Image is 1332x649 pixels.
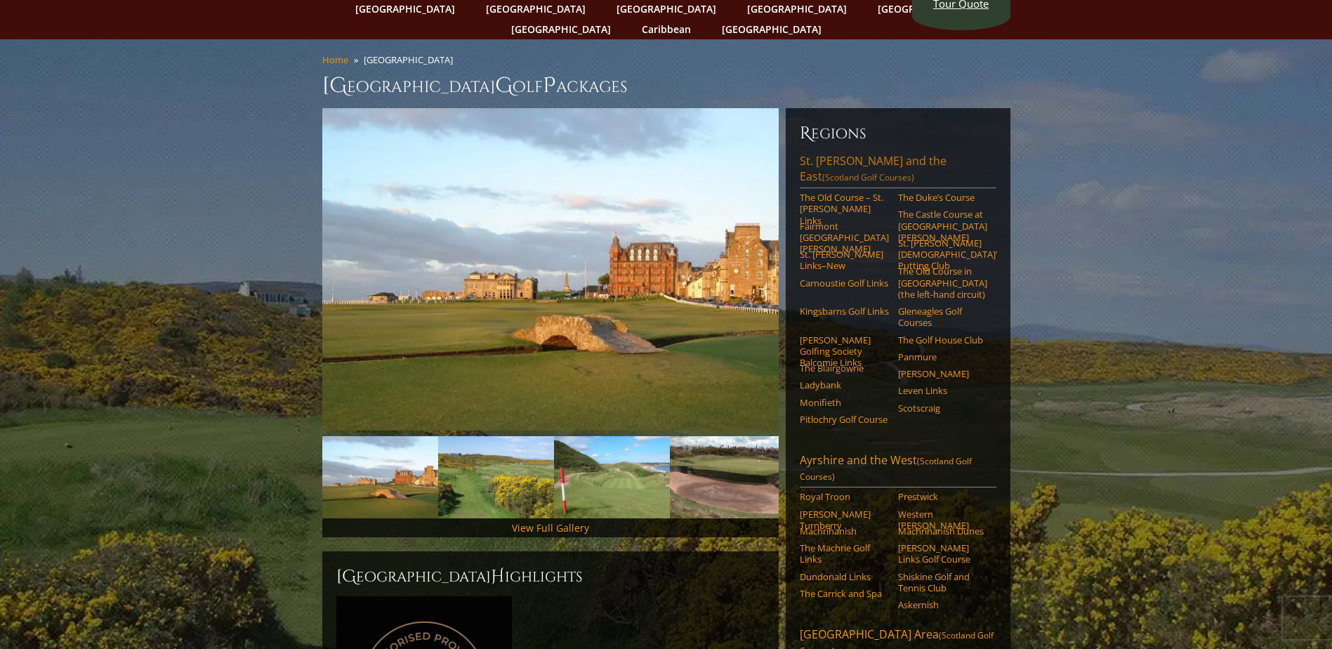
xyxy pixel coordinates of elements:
a: Royal Troon [800,491,889,502]
a: St. [PERSON_NAME] [DEMOGRAPHIC_DATA]’ Putting Club [898,237,987,272]
a: Askernish [898,599,987,610]
a: Pitlochry Golf Course [800,414,889,425]
a: Caribbean [635,19,698,39]
span: G [495,72,513,100]
a: Fairmont [GEOGRAPHIC_DATA][PERSON_NAME] [800,221,889,255]
a: View Full Gallery [512,521,589,535]
span: (Scotland Golf Courses) [822,171,914,183]
a: The Castle Course at [GEOGRAPHIC_DATA][PERSON_NAME] [898,209,987,243]
span: P [543,72,556,100]
a: Prestwick [898,491,987,502]
a: Kingsbarns Golf Links [800,306,889,317]
a: Leven Links [898,385,987,396]
a: [PERSON_NAME] Links Golf Course [898,542,987,565]
a: Western [PERSON_NAME] [898,509,987,532]
h1: [GEOGRAPHIC_DATA] olf ackages [322,72,1010,100]
a: Ladybank [800,379,889,391]
a: Home [322,53,348,66]
a: The Duke’s Course [898,192,987,203]
a: [PERSON_NAME] Golfing Society Balcomie Links [800,334,889,369]
a: Gleneagles Golf Courses [898,306,987,329]
a: Scotscraig [898,402,987,414]
a: St. [PERSON_NAME] Links–New [800,249,889,272]
span: (Scotland Golf Courses) [800,455,972,483]
span: H [491,565,505,588]
a: St. [PERSON_NAME] and the East(Scotland Golf Courses) [800,153,996,188]
a: The Golf House Club [898,334,987,346]
a: The Old Course – St. [PERSON_NAME] Links [800,192,889,226]
a: Shiskine Golf and Tennis Club [898,571,987,594]
a: Dundonald Links [800,571,889,582]
a: Panmure [898,351,987,362]
a: [GEOGRAPHIC_DATA] [715,19,829,39]
h2: [GEOGRAPHIC_DATA] ighlights [336,565,765,588]
h6: Regions [800,122,996,145]
a: [PERSON_NAME] [898,368,987,379]
a: [GEOGRAPHIC_DATA] [504,19,618,39]
a: Ayrshire and the West(Scotland Golf Courses) [800,452,996,487]
a: The Machrie Golf Links [800,542,889,565]
a: The Old Course in [GEOGRAPHIC_DATA] (the left-hand circuit) [898,265,987,300]
a: Carnoustie Golf Links [800,277,889,289]
a: Machrihanish [800,525,889,537]
a: Machrihanish Dunes [898,525,987,537]
li: [GEOGRAPHIC_DATA] [364,53,459,66]
a: Monifieth [800,397,889,408]
a: [PERSON_NAME] Turnberry [800,509,889,532]
a: The Carrick and Spa [800,588,889,599]
a: The Blairgowrie [800,362,889,374]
